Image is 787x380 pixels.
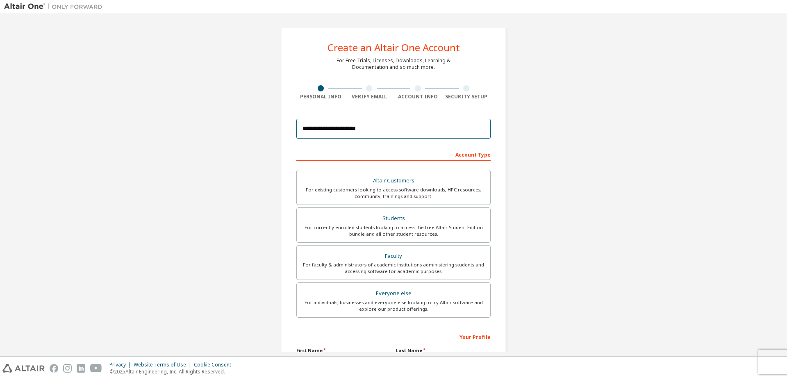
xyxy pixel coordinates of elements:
[296,347,391,354] label: First Name
[2,364,45,373] img: altair_logo.svg
[302,187,485,200] div: For existing customers looking to access software downloads, HPC resources, community, trainings ...
[63,364,72,373] img: instagram.svg
[302,175,485,187] div: Altair Customers
[194,362,236,368] div: Cookie Consent
[302,262,485,275] div: For faculty & administrators of academic institutions administering students and accessing softwa...
[109,362,134,368] div: Privacy
[302,288,485,299] div: Everyone else
[302,213,485,224] div: Students
[134,362,194,368] div: Website Terms of Use
[77,364,85,373] img: linkedin.svg
[302,299,485,312] div: For individuals, businesses and everyone else looking to try Altair software and explore our prod...
[50,364,58,373] img: facebook.svg
[442,93,491,100] div: Security Setup
[109,368,236,375] p: © 2025 Altair Engineering, Inc. All Rights Reserved.
[296,330,491,343] div: Your Profile
[396,347,491,354] label: Last Name
[302,224,485,237] div: For currently enrolled students looking to access the free Altair Student Edition bundle and all ...
[328,43,460,52] div: Create an Altair One Account
[302,250,485,262] div: Faculty
[337,57,450,71] div: For Free Trials, Licenses, Downloads, Learning & Documentation and so much more.
[4,2,107,11] img: Altair One
[345,93,394,100] div: Verify Email
[90,364,102,373] img: youtube.svg
[393,93,442,100] div: Account Info
[296,148,491,161] div: Account Type
[296,93,345,100] div: Personal Info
